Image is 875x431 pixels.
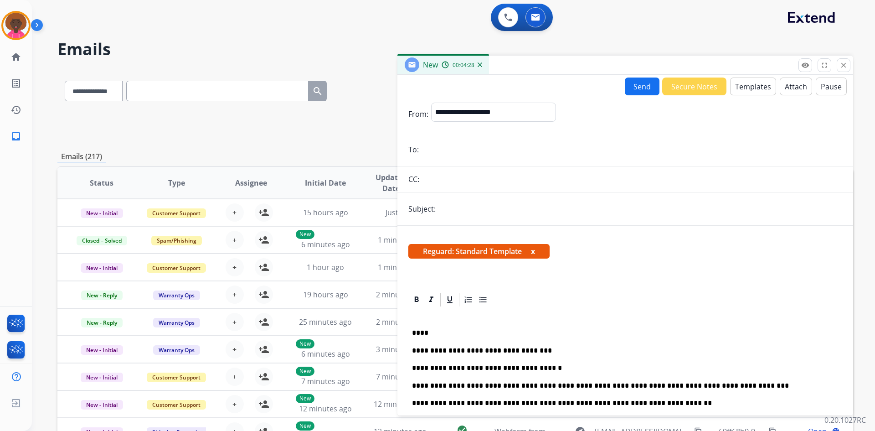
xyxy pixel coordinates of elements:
span: + [232,344,237,355]
span: 19 hours ago [303,290,348,300]
mat-icon: inbox [10,131,21,142]
span: 1 hour ago [307,262,344,272]
mat-icon: person_add [258,371,269,382]
span: New - Reply [81,291,123,300]
mat-icon: history [10,104,21,115]
span: Initial Date [305,177,346,188]
span: Customer Support [147,208,206,218]
button: + [226,258,244,276]
mat-icon: remove_red_eye [801,61,809,69]
mat-icon: home [10,52,21,62]
span: Type [168,177,185,188]
button: x [531,246,535,257]
span: 12 minutes ago [299,404,352,414]
span: + [232,207,237,218]
span: Spam/Phishing [151,236,202,245]
span: + [232,371,237,382]
mat-icon: fullscreen [820,61,829,69]
span: Reguard: Standard Template [408,244,550,259]
div: Bold [410,293,423,306]
span: 3 minutes ago [376,344,425,354]
span: New - Initial [81,208,123,218]
span: 7 minutes ago [301,376,350,386]
div: Italic [424,293,438,306]
mat-icon: person_add [258,207,269,218]
span: 7 minutes ago [376,372,425,382]
span: Customer Support [147,400,206,410]
button: + [226,286,244,304]
span: 1 minute ago [378,235,423,245]
button: Templates [730,78,776,95]
span: + [232,289,237,300]
p: CC: [408,174,419,185]
p: New [296,421,314,431]
p: New [296,339,314,348]
button: Pause [816,78,847,95]
span: 00:04:28 [453,62,474,69]
p: New [296,394,314,403]
p: 0.20.1027RC [824,415,866,426]
p: New [296,230,314,239]
span: 12 minutes ago [374,399,427,409]
span: + [232,317,237,327]
img: avatar [3,13,29,38]
button: + [226,340,244,358]
span: New - Initial [81,400,123,410]
span: 2 minutes ago [376,317,425,327]
p: To: [408,144,419,155]
button: Secure Notes [662,78,726,95]
span: 25 minutes ago [299,317,352,327]
button: + [226,313,244,331]
button: + [226,231,244,249]
div: Bullet List [476,293,490,306]
span: New - Initial [81,373,123,382]
span: Customer Support [147,263,206,273]
span: Updated Date [371,172,412,194]
button: Attach [780,78,812,95]
mat-icon: person_add [258,234,269,245]
span: New [423,60,438,70]
h2: Emails [57,40,853,58]
span: New - Reply [81,318,123,327]
span: 2 minutes ago [376,290,425,300]
mat-icon: close [839,61,848,69]
p: Subject: [408,203,436,214]
span: + [232,399,237,410]
span: Warranty Ops [153,291,200,300]
span: Just now [386,208,415,218]
mat-icon: list_alt [10,78,21,89]
span: 6 minutes ago [301,349,350,359]
span: Closed – Solved [77,236,127,245]
span: New - Initial [81,345,123,355]
div: Ordered List [462,293,475,306]
span: 6 minutes ago [301,239,350,249]
button: Send [625,78,659,95]
span: Customer Support [147,373,206,382]
span: Warranty Ops [153,318,200,327]
button: + [226,203,244,222]
mat-icon: person_add [258,289,269,300]
mat-icon: person_add [258,399,269,410]
span: 15 hours ago [303,208,348,218]
span: + [232,262,237,273]
span: 1 minute ago [378,262,423,272]
mat-icon: person_add [258,344,269,355]
span: New - Initial [81,263,123,273]
mat-icon: search [312,86,323,97]
mat-icon: person_add [258,317,269,327]
mat-icon: person_add [258,262,269,273]
span: Status [90,177,113,188]
span: + [232,234,237,245]
span: Assignee [235,177,267,188]
p: From: [408,109,428,119]
p: Emails (217) [57,151,106,162]
div: Underline [443,293,457,306]
button: + [226,395,244,413]
p: New [296,367,314,376]
button: + [226,368,244,386]
span: Warranty Ops [153,345,200,355]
